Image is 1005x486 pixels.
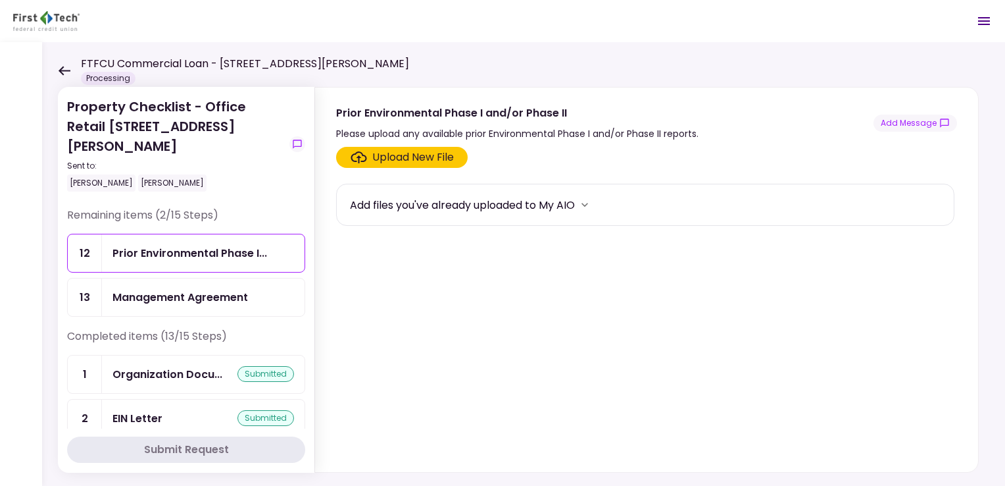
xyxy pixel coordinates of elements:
[67,207,305,234] div: Remaining items (2/15 Steps)
[336,147,468,168] span: Click here to upload the required document
[873,115,957,132] button: show-messages
[67,175,135,192] div: [PERSON_NAME]
[13,11,80,31] img: Partner icon
[138,175,207,192] div: [PERSON_NAME]
[968,5,1000,37] button: Open menu
[350,197,575,213] div: Add files you've already uploaded to My AIO
[68,279,102,316] div: 13
[67,234,305,273] a: 12Prior Environmental Phase I and/or Phase II
[237,410,294,426] div: submitted
[112,410,162,427] div: EIN Letter
[67,399,305,438] a: 2EIN Lettersubmitted
[112,289,248,306] div: Management Agreement
[112,366,222,383] div: Organization Documents for Borrowing Entity
[336,126,699,142] div: Please upload any available prior Environmental Phase I and/or Phase II reports.
[67,278,305,317] a: 13Management Agreement
[67,160,284,172] div: Sent to:
[336,105,699,121] div: Prior Environmental Phase I and/or Phase II
[68,356,102,393] div: 1
[67,355,305,394] a: 1Organization Documents for Borrowing Entitysubmitted
[67,329,305,355] div: Completed items (13/15 Steps)
[372,149,454,165] div: Upload New File
[67,97,284,192] div: Property Checklist - Office Retail [STREET_ADDRESS][PERSON_NAME]
[68,400,102,437] div: 2
[575,195,595,215] button: more
[68,234,102,272] div: 12
[237,366,294,382] div: submitted
[144,442,229,458] div: Submit Request
[81,72,135,85] div: Processing
[81,56,409,72] h1: FTFCU Commercial Loan - [STREET_ADDRESS][PERSON_NAME]
[289,136,305,152] button: show-messages
[112,245,267,261] div: Prior Environmental Phase I and/or Phase II
[67,437,305,463] button: Submit Request
[314,87,979,473] div: Prior Environmental Phase I and/or Phase IIPlease upload any available prior Environmental Phase ...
